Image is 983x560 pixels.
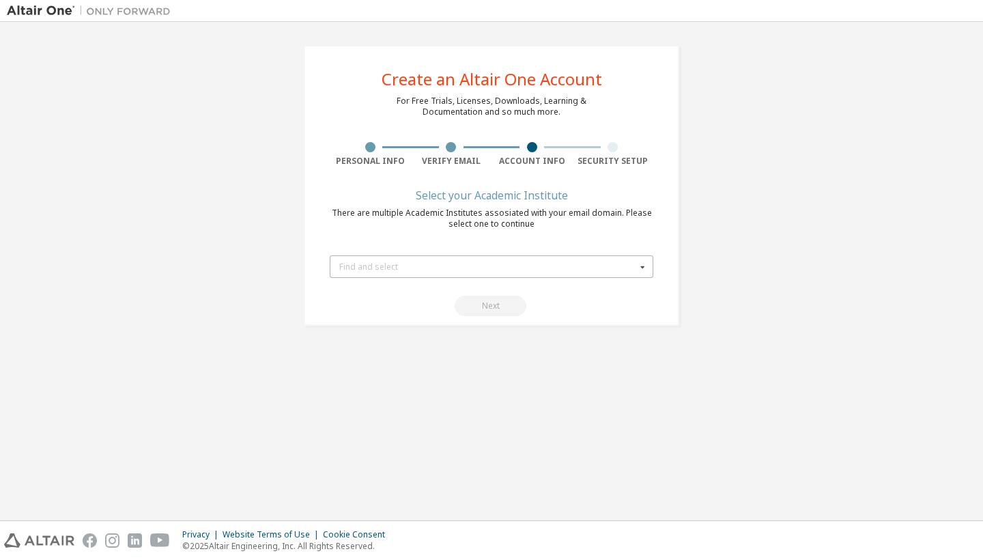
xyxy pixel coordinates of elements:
img: youtube.svg [150,533,170,548]
div: You need to select your Academic Institute to continue [330,296,653,316]
div: Select your Academic Institute [416,191,568,199]
div: Personal Info [330,156,411,167]
img: altair_logo.svg [4,533,74,548]
div: Account Info [491,156,573,167]
div: There are multiple Academic Institutes assosiated with your email domain. Please select one to co... [330,208,653,229]
div: Find and select [339,263,636,271]
div: For Free Trials, Licenses, Downloads, Learning & Documentation and so much more. [397,96,586,117]
div: Cookie Consent [323,529,393,540]
div: Verify Email [411,156,492,167]
img: instagram.svg [105,533,119,548]
div: Create an Altair One Account [382,71,602,87]
img: Altair One [7,4,177,18]
img: linkedin.svg [128,533,142,548]
div: Security Setup [573,156,654,167]
img: facebook.svg [83,533,97,548]
div: Website Terms of Use [223,529,323,540]
div: Privacy [182,529,223,540]
p: © 2025 Altair Engineering, Inc. All Rights Reserved. [182,540,393,552]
